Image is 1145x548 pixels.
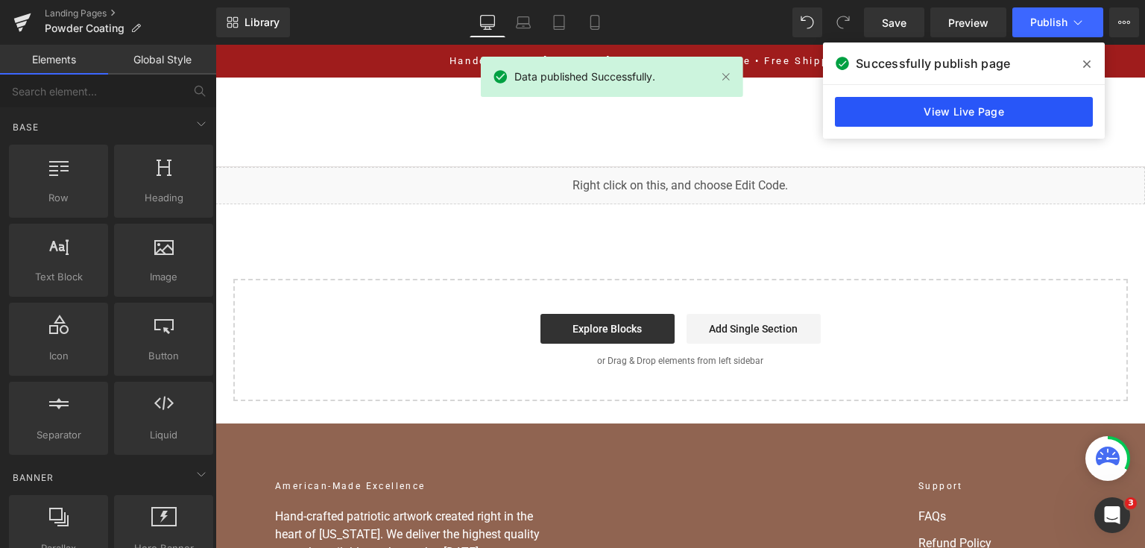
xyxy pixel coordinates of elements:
span: Powder Coating [45,22,124,34]
a: View Live Page [835,97,1093,127]
button: More [1109,7,1139,37]
a: Desktop [470,7,505,37]
a: Global Style [108,45,216,75]
iframe: Intercom live chat [1094,497,1130,533]
a: Handcrafted in [US_STATE] • 100% American Made • Free Shipping Over $100 [234,10,695,22]
span: Library [245,16,280,29]
a: Landing Pages [45,7,216,19]
span: Data published Successfully. [514,69,655,85]
span: Save [882,15,906,31]
span: Banner [11,470,55,485]
span: Publish [1030,16,1067,28]
span: Liquid [119,427,209,443]
a: Tablet [541,7,577,37]
a: FAQs [703,463,870,481]
a: Explore Blocks [325,269,459,299]
span: Row [13,190,104,206]
h2: American-Made Excellence [60,435,343,448]
a: Laptop [505,7,541,37]
a: Mobile [577,7,613,37]
button: Redo [828,7,858,37]
span: Image [119,269,209,285]
button: Publish [1012,7,1103,37]
p: or Drag & Drop elements from left sidebar [42,311,889,321]
a: Refund Policy [703,490,870,508]
button: Undo [792,7,822,37]
span: 3 [1125,497,1137,509]
span: Base [11,120,40,134]
span: Button [119,348,209,364]
p: Hand-crafted patriotic artwork created right in the heart of [US_STATE]. We deliver the highest q... [60,463,343,517]
a: New Library [216,7,290,37]
span: Text Block [13,269,104,285]
span: Successfully publish page [856,54,1010,72]
a: Add Single Section [471,269,605,299]
a: Preview [930,7,1006,37]
h2: Support [703,435,870,448]
span: Icon [13,348,104,364]
span: Separator [13,427,104,443]
span: Preview [948,15,988,31]
span: Heading [119,190,209,206]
